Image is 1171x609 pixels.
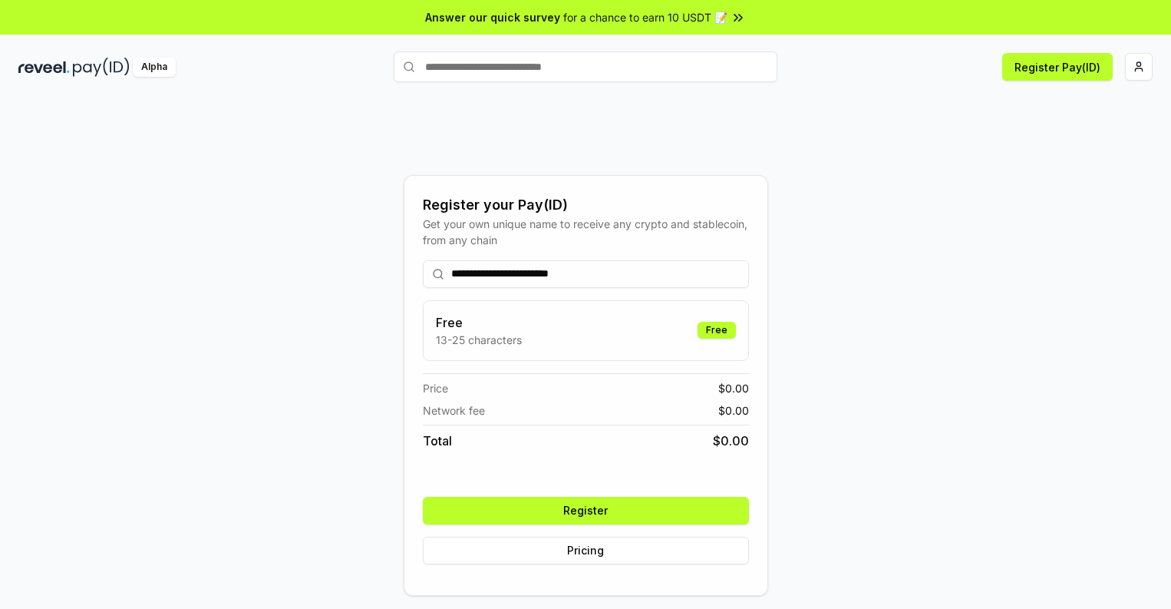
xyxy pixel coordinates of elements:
[436,313,522,332] h3: Free
[436,332,522,348] p: 13-25 characters
[563,9,727,25] span: for a chance to earn 10 USDT 📝
[423,497,749,525] button: Register
[18,58,70,77] img: reveel_dark
[718,402,749,419] span: $ 0.00
[133,58,176,77] div: Alpha
[423,380,448,396] span: Price
[718,380,749,396] span: $ 0.00
[73,58,130,77] img: pay_id
[423,194,749,216] div: Register your Pay(ID)
[423,402,485,419] span: Network fee
[423,216,749,248] div: Get your own unique name to receive any crypto and stablecoin, from any chain
[423,537,749,564] button: Pricing
[698,322,736,339] div: Free
[713,432,749,450] span: $ 0.00
[1002,53,1113,81] button: Register Pay(ID)
[423,432,452,450] span: Total
[425,9,560,25] span: Answer our quick survey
